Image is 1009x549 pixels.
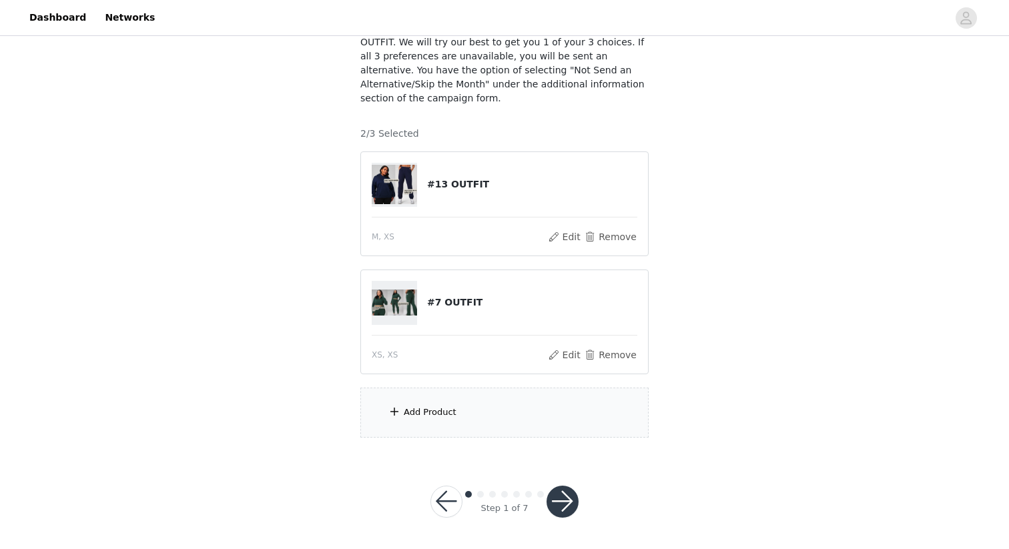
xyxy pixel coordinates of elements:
[360,21,649,105] p: Please select 3 outfit PREFERENCES. You will recieve 1 OUTFIT. We will try our best to get you 1 ...
[960,7,972,29] div: avatar
[372,231,394,243] span: M, XS
[547,347,581,363] button: Edit
[584,229,637,245] button: Remove
[427,296,637,310] h4: #7 OUTFIT
[584,347,637,363] button: Remove
[372,165,417,204] img: #13 OUTFIT
[404,406,456,419] div: Add Product
[372,349,398,361] span: XS, XS
[21,3,94,33] a: Dashboard
[372,290,417,316] img: #7 OUTFIT
[360,127,419,141] h4: 2/3 Selected
[547,229,581,245] button: Edit
[480,502,528,515] div: Step 1 of 7
[97,3,163,33] a: Networks
[427,177,637,191] h4: #13 OUTFIT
